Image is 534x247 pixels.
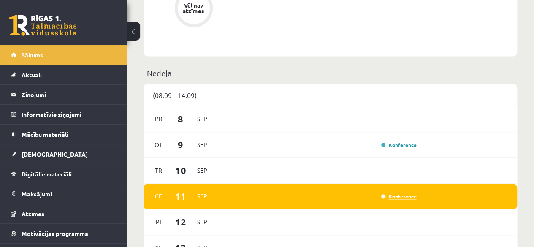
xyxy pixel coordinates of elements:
[150,164,168,177] span: Tr
[22,184,116,204] legend: Maksājumi
[150,138,168,151] span: Ot
[11,85,116,104] a: Ziņojumi
[22,150,88,158] span: [DEMOGRAPHIC_DATA]
[22,51,43,59] span: Sākums
[381,193,417,200] a: Konference
[22,210,44,217] span: Atzīmes
[150,112,168,125] span: Pr
[22,71,42,79] span: Aktuāli
[193,190,211,203] span: Sep
[381,141,417,148] a: Konference
[182,3,206,14] div: Vēl nav atzīmes
[11,224,116,243] a: Motivācijas programma
[168,163,194,177] span: 10
[150,190,168,203] span: Ce
[9,15,77,36] a: Rīgas 1. Tālmācības vidusskola
[193,215,211,228] span: Sep
[22,230,88,237] span: Motivācijas programma
[144,84,517,106] div: (08.09 - 14.09)
[168,215,194,229] span: 12
[147,67,514,79] p: Nedēļa
[168,189,194,203] span: 11
[22,105,116,124] legend: Informatīvie ziņojumi
[150,215,168,228] span: Pi
[168,138,194,152] span: 9
[11,105,116,124] a: Informatīvie ziņojumi
[11,184,116,204] a: Maksājumi
[168,112,194,126] span: 8
[193,138,211,151] span: Sep
[193,112,211,125] span: Sep
[22,130,68,138] span: Mācību materiāli
[11,144,116,164] a: [DEMOGRAPHIC_DATA]
[11,204,116,223] a: Atzīmes
[11,164,116,184] a: Digitālie materiāli
[11,65,116,84] a: Aktuāli
[22,85,116,104] legend: Ziņojumi
[11,125,116,144] a: Mācību materiāli
[193,164,211,177] span: Sep
[11,45,116,65] a: Sākums
[22,170,72,178] span: Digitālie materiāli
